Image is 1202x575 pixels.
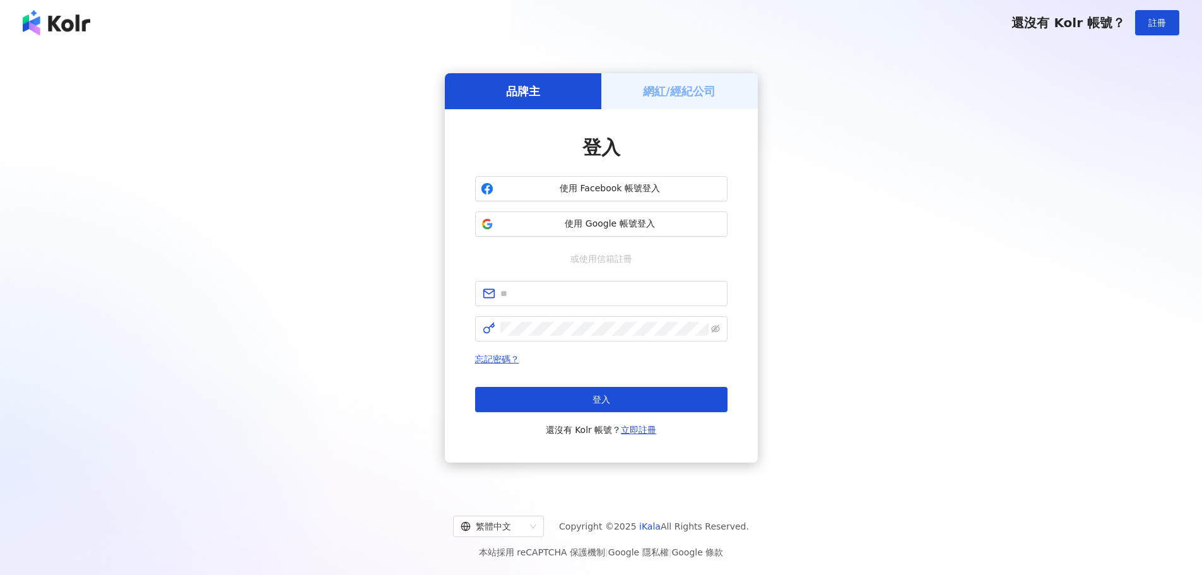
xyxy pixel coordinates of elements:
[1135,10,1179,35] button: 註冊
[562,252,641,266] span: 或使用信箱註冊
[23,10,90,35] img: logo
[1148,18,1166,28] span: 註冊
[621,425,656,435] a: 立即註冊
[592,394,610,405] span: 登入
[639,521,661,531] a: iKala
[498,218,722,230] span: 使用 Google 帳號登入
[671,547,723,557] a: Google 條款
[582,136,620,158] span: 登入
[711,324,720,333] span: eye-invisible
[475,387,728,412] button: 登入
[643,83,716,99] h5: 網紅/經紀公司
[605,547,608,557] span: |
[506,83,540,99] h5: 品牌主
[498,182,722,195] span: 使用 Facebook 帳號登入
[475,211,728,237] button: 使用 Google 帳號登入
[1011,15,1125,30] span: 還沒有 Kolr 帳號？
[546,422,657,437] span: 還沒有 Kolr 帳號？
[461,516,525,536] div: 繁體中文
[475,176,728,201] button: 使用 Facebook 帳號登入
[559,519,749,534] span: Copyright © 2025 All Rights Reserved.
[479,545,723,560] span: 本站採用 reCAPTCHA 保護機制
[608,547,669,557] a: Google 隱私權
[669,547,672,557] span: |
[475,354,519,364] a: 忘記密碼？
